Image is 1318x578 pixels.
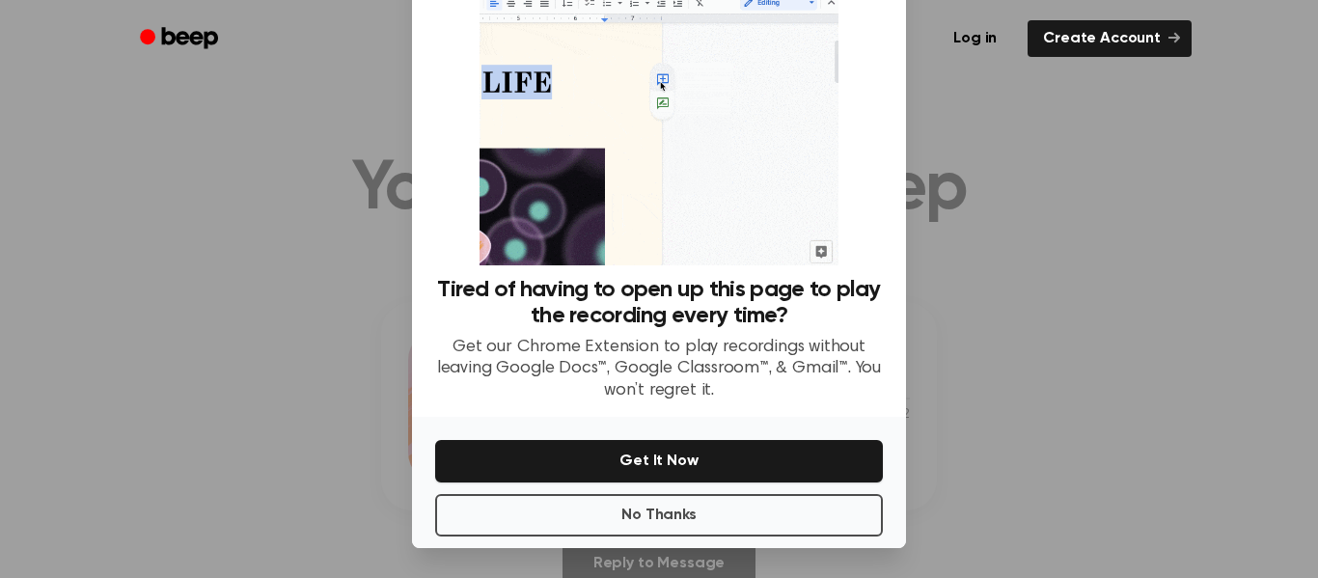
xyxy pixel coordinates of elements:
a: Create Account [1028,20,1192,57]
a: Log in [934,16,1016,61]
button: Get It Now [435,440,883,482]
button: No Thanks [435,494,883,537]
p: Get our Chrome Extension to play recordings without leaving Google Docs™, Google Classroom™, & Gm... [435,337,883,402]
a: Beep [126,20,235,58]
h3: Tired of having to open up this page to play the recording every time? [435,277,883,329]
